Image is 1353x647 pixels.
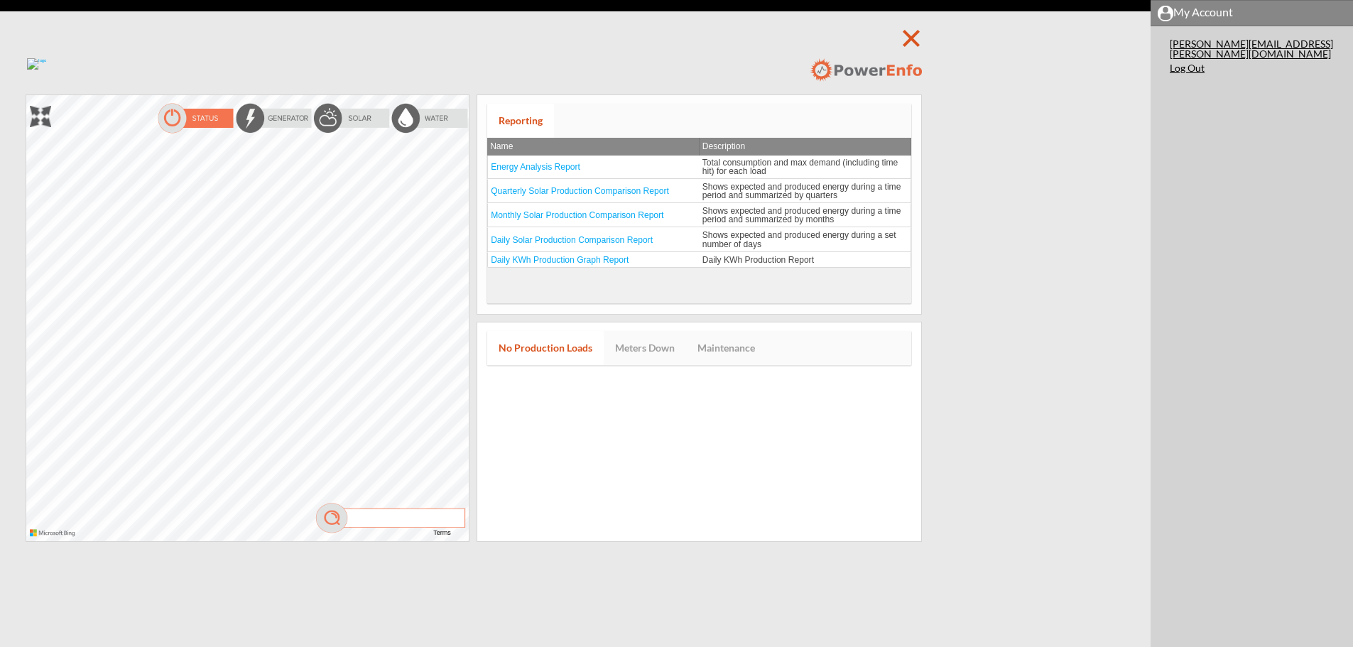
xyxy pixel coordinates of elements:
[487,104,554,138] a: Reporting
[1170,62,1205,74] a: Log Out
[700,138,912,156] th: Description
[391,102,469,134] img: waterOff.png
[700,179,912,203] td: Shows expected and produced energy during a time period and summarized by quarters
[810,58,921,82] img: logo
[686,331,766,365] a: Maintenance
[30,106,51,127] img: zoom.png
[490,141,513,151] span: Name
[487,138,700,156] th: Name
[604,331,686,365] a: Meters Down
[702,141,746,151] span: Description
[487,331,604,365] a: No Production Loads
[700,252,912,268] td: Daily KWh Production Report
[1170,38,1333,60] a: [PERSON_NAME][EMAIL_ADDRESS][PERSON_NAME][DOMAIN_NAME]
[156,102,234,134] img: statusOn.png
[491,255,629,265] a: Daily KWh Production Graph Report
[700,227,912,251] td: Shows expected and produced energy during a set number of days
[491,210,663,220] a: Monthly Solar Production Comparison Report
[491,162,580,172] a: Energy Analysis Report
[313,102,391,134] img: solarOff.png
[30,533,79,538] a: Microsoft Bing
[27,58,46,70] img: logo
[1158,5,1233,18] i: My Account
[491,186,669,196] a: Quarterly Solar Production Comparison Report
[700,203,912,227] td: Shows expected and produced energy during a time period and summarized by months
[700,156,912,179] td: Total consumption and max demand (including time hit) for each load
[314,502,469,534] img: mag.png
[491,235,653,245] a: Daily Solar Production Comparison Report
[234,102,313,134] img: energyOff.png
